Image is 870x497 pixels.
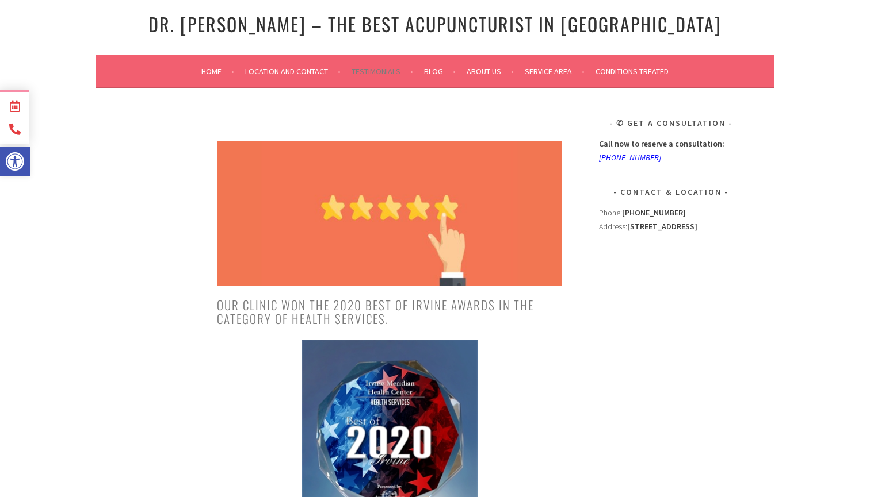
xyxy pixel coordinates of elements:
[599,116,743,130] h3: ✆ Get A Consultation
[599,138,724,149] strong: Call now to reserve a consultation:
[622,207,686,218] strong: [PHONE_NUMBER]
[245,64,341,78] a: Location and Contact
[599,152,661,163] a: [PHONE_NUMBER]
[627,221,697,232] strong: [STREET_ADDRESS]
[599,185,743,199] h3: Contact & Location
[599,206,743,377] div: Address:
[217,298,562,326] h2: Our clinic won the 2020 Best of Irvine Awards in the category of Health Services.
[217,141,562,286] img: product-reviews
[599,206,743,219] div: Phone:
[424,64,456,78] a: Blog
[596,64,669,78] a: Conditions Treated
[467,64,514,78] a: About Us
[201,64,234,78] a: Home
[352,64,413,78] a: Testimonials
[148,10,722,37] a: Dr. [PERSON_NAME] – The Best Acupuncturist In [GEOGRAPHIC_DATA]
[525,64,585,78] a: Service Area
